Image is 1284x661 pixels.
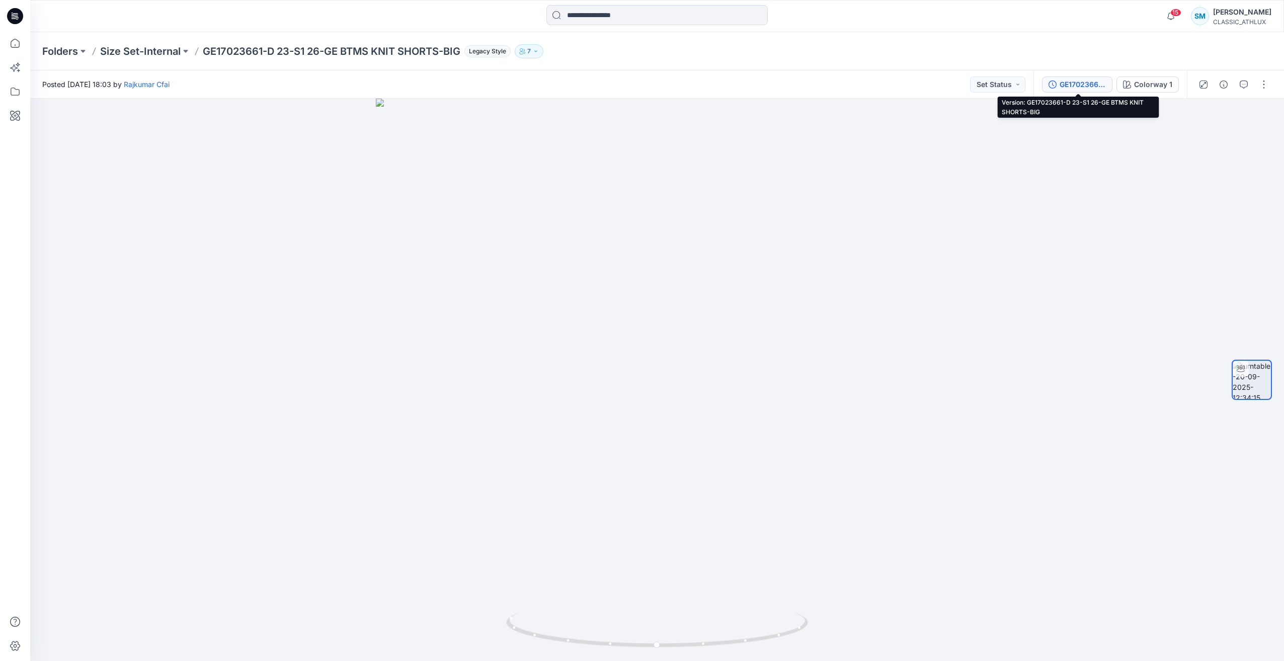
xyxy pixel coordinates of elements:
[100,44,181,58] a: Size Set-Internal
[1116,76,1179,93] button: Colorway 1
[1134,79,1172,90] div: Colorway 1
[460,44,511,58] button: Legacy Style
[527,46,531,57] p: 7
[124,80,170,89] a: Rajkumar Cfai
[1233,361,1271,399] img: turntable-20-09-2025-12:34:15
[515,44,543,58] button: 7
[1191,7,1209,25] div: SM
[1213,18,1271,26] div: CLASSIC_ATHLUX
[464,45,511,57] span: Legacy Style
[1170,9,1181,17] span: 15
[42,79,170,90] span: Posted [DATE] 18:03 by
[1216,76,1232,93] button: Details
[203,44,460,58] p: GE17023661-D 23-S1 26-GE BTMS KNIT SHORTS-BIG
[42,44,78,58] a: Folders
[1213,6,1271,18] div: [PERSON_NAME]
[1042,76,1112,93] button: GE17023661-D 23-S1 26-GE BTMS KNIT SHORTS-BIG
[1060,79,1106,90] div: GE17023661-D 23-S1 26-GE BTMS KNIT SHORTS-BIG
